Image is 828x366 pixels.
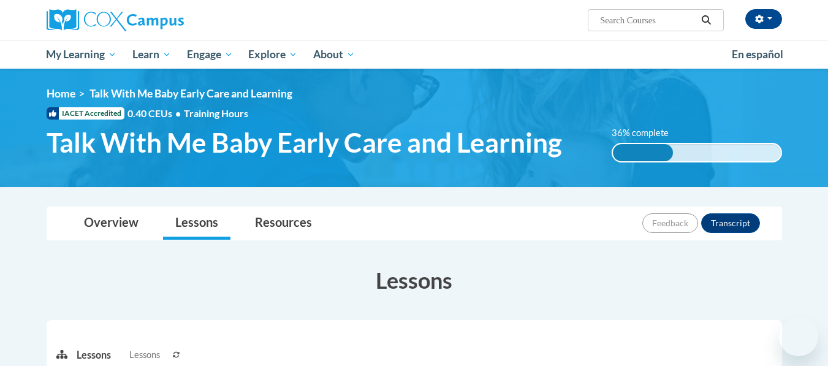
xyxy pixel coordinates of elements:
span: 0.40 CEUs [127,107,184,120]
a: Home [47,87,75,100]
div: 36% complete [613,144,673,161]
a: Engage [179,40,241,69]
button: Transcript [701,213,760,233]
span: My Learning [46,47,116,62]
span: En español [732,48,783,61]
a: En español [724,42,791,67]
a: My Learning [39,40,125,69]
a: Learn [124,40,179,69]
button: Search [697,13,715,28]
span: IACET Accredited [47,107,124,120]
span: About [313,47,355,62]
span: Talk With Me Baby Early Care and Learning [89,87,292,100]
p: Lessons [77,348,111,362]
a: Cox Campus [47,9,279,31]
span: Learn [132,47,171,62]
span: • [175,107,181,119]
a: Resources [243,207,324,240]
span: Lessons [129,348,160,362]
div: Main menu [28,40,800,69]
iframe: Button to launch messaging window [779,317,818,356]
img: Cox Campus [47,9,184,31]
span: Talk With Me Baby Early Care and Learning [47,126,562,159]
a: Overview [72,207,151,240]
span: Explore [248,47,297,62]
label: 36% complete [612,126,682,140]
a: Explore [240,40,305,69]
h3: Lessons [47,265,782,295]
a: About [305,40,363,69]
input: Search Courses [599,13,697,28]
button: Account Settings [745,9,782,29]
span: Training Hours [184,107,248,119]
a: Lessons [163,207,230,240]
span: Engage [187,47,233,62]
button: Feedback [642,213,698,233]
